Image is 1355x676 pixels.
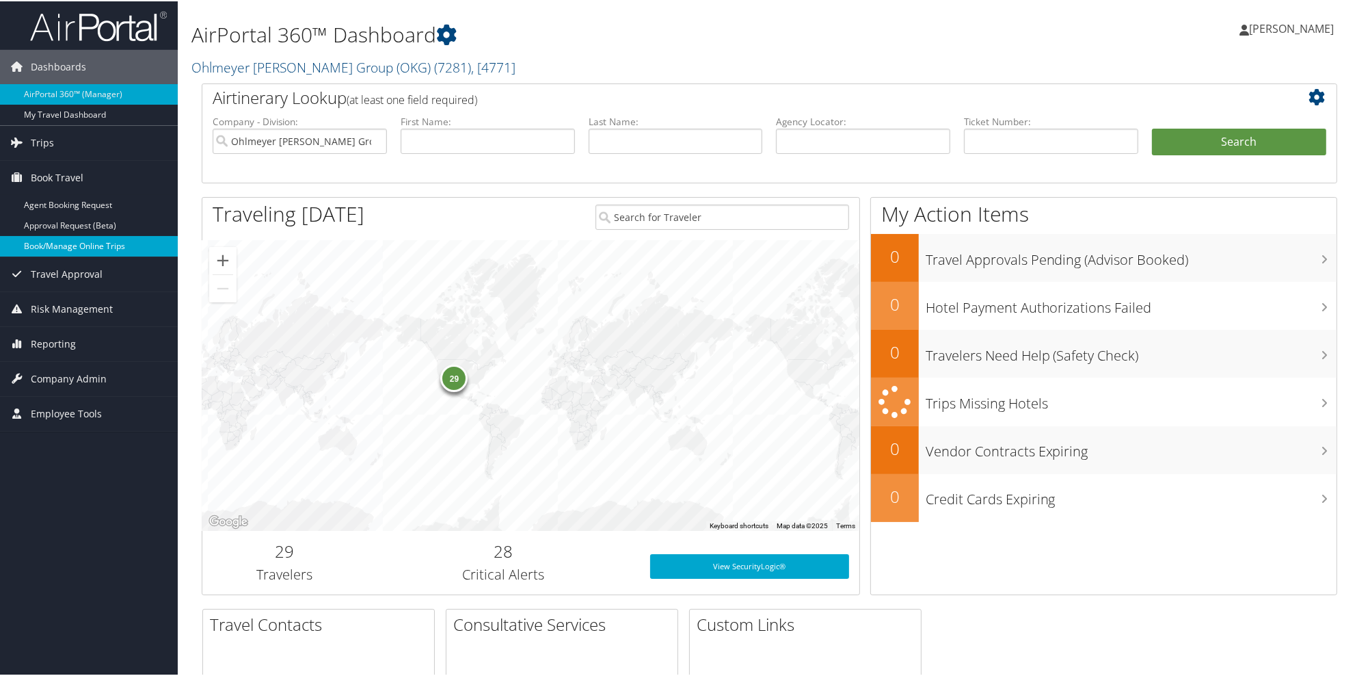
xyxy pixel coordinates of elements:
[377,538,630,562] h2: 28
[31,361,107,395] span: Company Admin
[441,363,468,390] div: 29
[213,538,356,562] h2: 29
[471,57,515,75] span: , [ 4771 ]
[31,159,83,194] span: Book Travel
[401,114,575,127] label: First Name:
[871,339,919,363] h2: 0
[871,233,1337,281] a: 0Travel Approvals Pending (Advisor Booked)
[213,114,387,127] label: Company - Division:
[206,512,251,530] img: Google
[213,198,364,227] h1: Traveling [DATE]
[30,9,167,41] img: airportal-logo.png
[377,564,630,583] h3: Critical Alerts
[210,612,434,635] h2: Travel Contacts
[871,281,1337,328] a: 0Hotel Payment Authorizations Failed
[776,114,950,127] label: Agency Locator:
[31,49,86,83] span: Dashboards
[209,274,237,301] button: Zoom out
[871,291,919,315] h2: 0
[836,521,855,528] a: Terms (opens in new tab)
[209,246,237,273] button: Zoom in
[31,125,54,159] span: Trips
[31,291,113,325] span: Risk Management
[871,244,919,267] h2: 0
[1249,20,1334,35] span: [PERSON_NAME]
[710,520,768,530] button: Keyboard shortcuts
[589,114,763,127] label: Last Name:
[191,57,515,75] a: Ohlmeyer [PERSON_NAME] Group (OKG)
[964,114,1138,127] label: Ticket Number:
[926,434,1337,460] h3: Vendor Contracts Expiring
[777,521,828,528] span: Map data ©2025
[871,436,919,459] h2: 0
[871,328,1337,376] a: 0Travelers Need Help (Safety Check)
[453,612,677,635] h2: Consultative Services
[213,85,1232,108] h2: Airtinerary Lookup
[1239,7,1347,48] a: [PERSON_NAME]
[697,612,921,635] h2: Custom Links
[926,290,1337,316] h3: Hotel Payment Authorizations Failed
[926,338,1337,364] h3: Travelers Need Help (Safety Check)
[871,473,1337,521] a: 0Credit Cards Expiring
[871,376,1337,425] a: Trips Missing Hotels
[650,553,848,577] a: View SecurityLogic®
[926,386,1337,412] h3: Trips Missing Hotels
[31,326,76,360] span: Reporting
[871,484,919,507] h2: 0
[595,203,848,229] input: Search for Traveler
[347,91,477,106] span: (at least one field required)
[191,19,962,48] h1: AirPortal 360™ Dashboard
[213,564,356,583] h3: Travelers
[31,395,102,430] span: Employee Tools
[206,512,251,530] a: Open this area in Google Maps (opens a new window)
[31,256,103,290] span: Travel Approval
[926,242,1337,268] h3: Travel Approvals Pending (Advisor Booked)
[926,482,1337,508] h3: Credit Cards Expiring
[434,57,471,75] span: ( 7281 )
[871,198,1337,227] h1: My Action Items
[1152,127,1326,155] button: Search
[871,425,1337,473] a: 0Vendor Contracts Expiring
